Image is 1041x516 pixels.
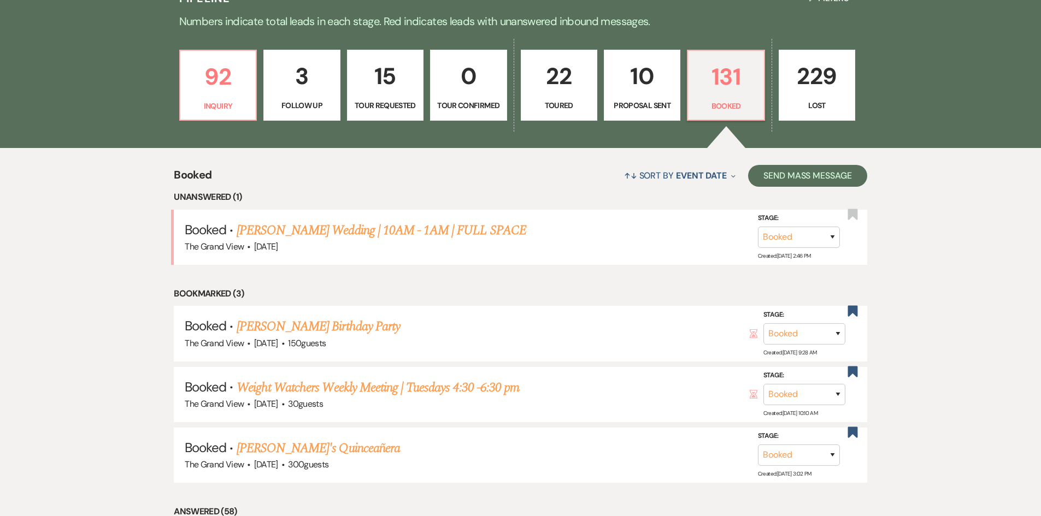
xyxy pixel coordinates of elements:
a: [PERSON_NAME] Wedding | 10AM - 1AM | FULL SPACE [237,221,526,240]
span: 30 guests [288,398,323,410]
span: Created: [DATE] 10:10 AM [763,410,817,417]
span: Booked [174,167,211,190]
span: Created: [DATE] 3:02 PM [758,470,811,477]
p: Tour Confirmed [437,99,499,111]
label: Stage: [758,212,840,224]
p: 22 [528,58,590,94]
p: Tour Requested [354,99,416,111]
a: 92Inquiry [179,50,257,121]
span: The Grand View [185,337,244,349]
p: 0 [437,58,499,94]
a: Weight Watchers Weekly Meeting | Tuesdays 4:30 -6:30 pm [237,378,519,398]
label: Stage: [763,309,845,321]
span: The Grand View [185,241,244,252]
button: Send Mass Message [748,165,867,187]
label: Stage: [763,370,845,382]
p: 10 [611,58,673,94]
span: Booked [185,317,226,334]
p: Follow Up [270,99,333,111]
span: Event Date [676,170,727,181]
span: The Grand View [185,398,244,410]
span: Booked [185,221,226,238]
span: The Grand View [185,459,244,470]
p: Inquiry [187,100,249,112]
p: Numbers indicate total leads in each stage. Red indicates leads with unanswered inbound messages. [127,13,914,30]
span: [DATE] [254,459,278,470]
a: 10Proposal Sent [604,50,680,121]
span: Created: [DATE] 9:28 AM [763,348,817,355]
label: Stage: [758,430,840,442]
a: 131Booked [687,50,764,121]
p: Proposal Sent [611,99,673,111]
p: 3 [270,58,333,94]
button: Sort By Event Date [620,161,740,190]
p: 131 [695,58,757,95]
a: 3Follow Up [263,50,340,121]
span: 150 guests [288,337,326,349]
span: 300 guests [288,459,328,470]
span: Booked [185,378,226,395]
span: [DATE] [254,337,278,349]
p: Lost [786,99,848,111]
a: [PERSON_NAME]'s Quinceañera [237,438,400,458]
span: [DATE] [254,241,278,252]
p: Booked [695,100,757,112]
a: 0Tour Confirmed [430,50,507,121]
a: 15Tour Requested [347,50,424,121]
p: 15 [354,58,416,94]
span: Booked [185,439,226,456]
li: Bookmarked (3) [174,287,867,301]
p: 229 [786,58,848,94]
span: Created: [DATE] 2:46 PM [758,252,811,259]
p: 92 [187,58,249,95]
p: Toured [528,99,590,111]
span: ↑↓ [624,170,637,181]
a: [PERSON_NAME] Birthday Party [237,317,400,336]
span: [DATE] [254,398,278,410]
a: 229Lost [779,50,855,121]
a: 22Toured [521,50,597,121]
li: Unanswered (1) [174,190,867,204]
